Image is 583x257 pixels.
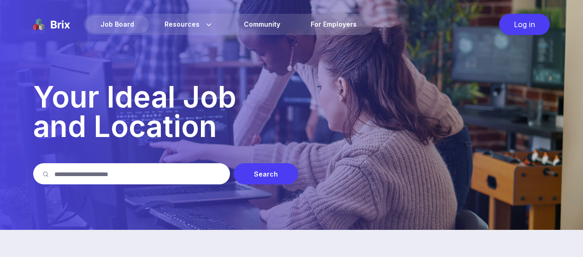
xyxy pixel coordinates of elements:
[234,163,298,184] div: Search
[499,14,550,35] div: Log in
[150,16,228,33] div: Resources
[296,16,371,33] a: For Employers
[229,16,295,33] a: Community
[495,14,550,35] a: Log in
[86,16,149,33] div: Job Board
[33,82,550,141] p: Your Ideal Job and Location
